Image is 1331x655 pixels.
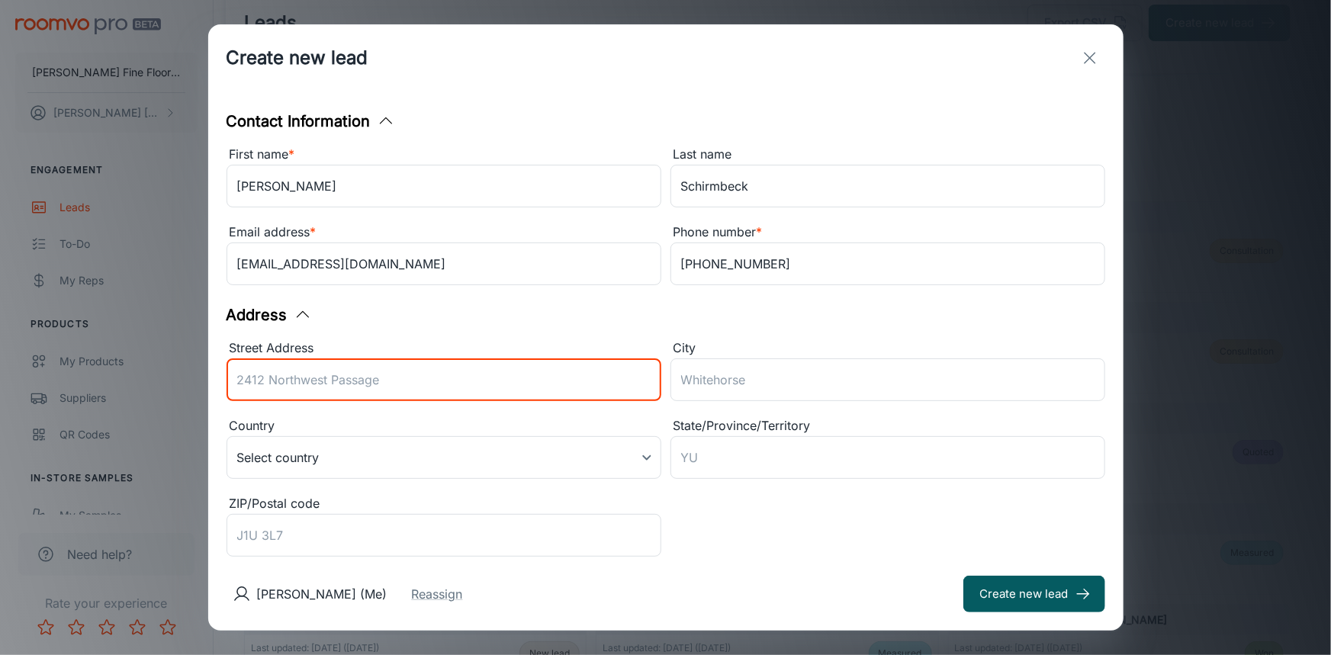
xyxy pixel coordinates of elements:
input: John [227,165,661,207]
div: Last name [670,145,1105,165]
input: Whitehorse [670,358,1105,401]
h1: Create new lead [227,44,368,72]
button: Reassign [412,585,463,603]
button: Create new lead [963,576,1105,612]
div: Phone number [670,223,1105,242]
button: exit [1075,43,1105,73]
div: First name [227,145,661,165]
input: J1U 3L7 [227,514,661,557]
input: 2412 Northwest Passage [227,358,661,401]
input: myname@example.com [227,242,661,285]
input: Doe [670,165,1105,207]
input: YU [670,436,1105,479]
button: Address [227,303,312,326]
div: ZIP/Postal code [227,494,661,514]
div: State/Province/Territory [670,416,1105,436]
div: Country [227,416,661,436]
div: Select country [227,436,661,479]
div: Email address [227,223,661,242]
div: City [670,339,1105,358]
button: Contact Information [227,110,395,133]
input: +1 439-123-4567 [670,242,1105,285]
div: Street Address [227,339,661,358]
p: [PERSON_NAME] (Me) [257,585,387,603]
